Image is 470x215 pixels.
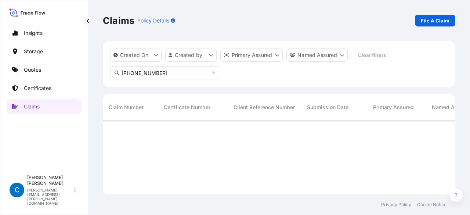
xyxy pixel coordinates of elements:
[137,17,169,24] p: Policy Details
[27,188,73,205] p: [PERSON_NAME][EMAIL_ADDRESS][PERSON_NAME][DOMAIN_NAME]
[421,17,449,24] p: File A Claim
[164,104,210,111] span: Certificate Number
[6,44,82,59] a: Storage
[110,49,162,62] button: createdOn Filter options
[417,202,446,208] a: Cookie Notice
[415,15,455,26] a: File A Claim
[286,49,348,62] button: cargoOwner Filter options
[109,104,144,111] span: Claim Number
[110,66,220,79] input: Search Claim Number
[234,104,295,111] span: Client Reference Number
[27,175,73,186] p: [PERSON_NAME] [PERSON_NAME]
[24,29,43,37] p: Insights
[24,85,51,92] p: Certificates
[297,51,337,59] p: Named Assured
[120,51,149,59] p: Created On
[24,103,40,110] p: Claims
[24,48,43,55] p: Storage
[307,104,348,111] span: Submission Date
[6,26,82,40] a: Insights
[381,202,411,208] a: Privacy Policy
[24,66,41,74] p: Quotes
[232,51,272,59] p: Primary Assured
[373,104,414,111] span: Primary Assured
[165,49,217,62] button: createdBy Filter options
[351,49,393,61] button: Clear filters
[103,15,134,26] p: Claims
[6,81,82,96] a: Certificates
[175,51,203,59] p: Created by
[6,62,82,77] a: Quotes
[358,51,386,59] p: Clear filters
[220,49,283,62] button: distributor Filter options
[15,186,19,194] span: C
[6,99,82,114] a: Claims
